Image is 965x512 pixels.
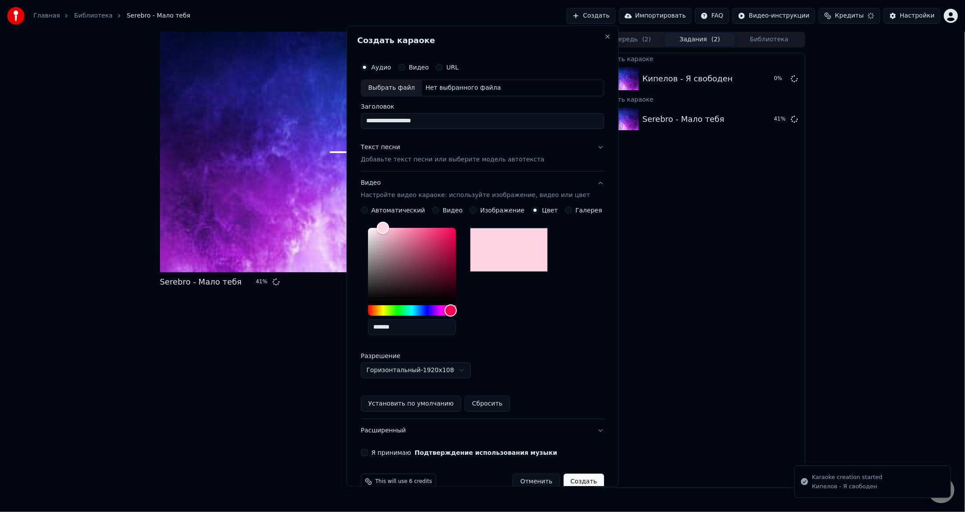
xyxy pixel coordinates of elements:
[361,80,422,96] div: Выбрать файл
[361,179,590,200] div: Видео
[542,207,558,213] label: Цвет
[361,419,604,442] button: Расширенный
[371,64,391,70] label: Аудио
[443,207,463,213] label: Видео
[361,396,461,412] button: Установить по умолчанию
[361,143,401,152] div: Текст песни
[361,136,604,171] button: Текст песниДобавьте текст песни или выберите модель автотекста
[371,207,425,213] label: Автоматический
[361,353,449,359] label: Разрешение
[361,155,545,164] p: Добавьте текст песни или выберите модель автотекста
[465,396,510,412] button: Сбросить
[371,450,557,456] label: Я принимаю
[575,207,602,213] label: Галерея
[513,474,560,490] button: Отменить
[368,228,456,300] div: Color
[375,478,432,485] span: This will use 6 credits
[357,37,608,44] h2: Создать караоке
[415,450,557,456] button: Я принимаю
[447,64,459,70] label: URL
[361,172,604,207] button: ВидеоНастройте видео караоке: используйте изображение, видео или цвет
[481,207,525,213] label: Изображение
[422,84,505,92] div: Нет выбранного файла
[564,474,604,490] button: Создать
[361,207,604,419] div: ВидеоНастройте видео караоке: используйте изображение, видео или цвет
[409,64,429,70] label: Видео
[361,103,604,110] label: Заголовок
[361,191,590,200] p: Настройте видео караоке: используйте изображение, видео или цвет
[368,305,456,316] div: Hue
